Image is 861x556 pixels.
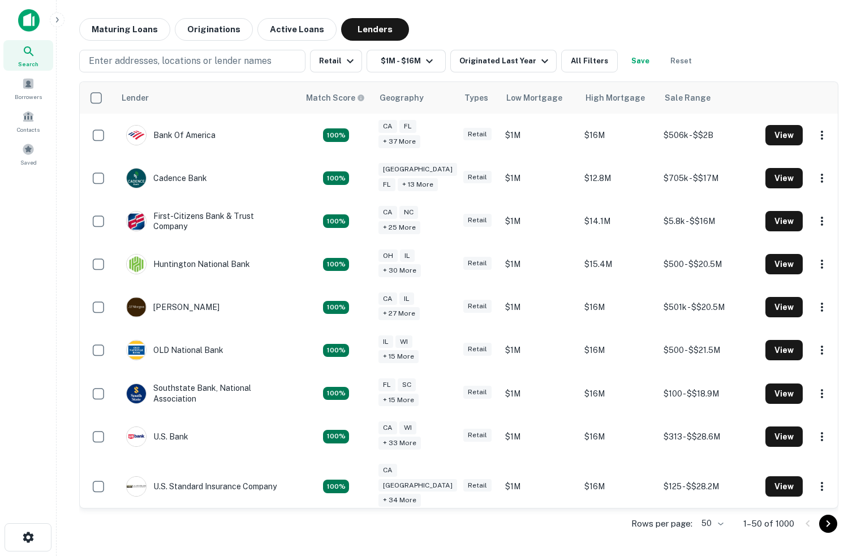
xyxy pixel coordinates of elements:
span: Contacts [17,125,40,134]
button: View [765,211,803,231]
td: $16M [579,114,658,157]
button: View [765,476,803,497]
button: View [765,254,803,274]
div: CA [378,292,397,305]
td: $506k - $$2B [658,114,760,157]
div: Capitalize uses an advanced AI algorithm to match your search with the best lender. The match sco... [323,301,349,314]
div: Geography [380,91,424,105]
th: Geography [373,82,458,114]
td: $1M [500,372,579,415]
div: Capitalize uses an advanced AI algorithm to match your search with the best lender. The match sco... [323,214,349,228]
a: Saved [3,139,53,169]
th: High Mortgage [579,82,658,114]
div: CA [378,120,397,133]
div: Retail [463,257,492,270]
img: picture [127,477,146,496]
td: $16M [579,286,658,329]
td: $125 - $$28.2M [658,458,760,515]
p: Enter addresses, locations or lender names [89,54,272,68]
td: $1M [500,286,579,329]
div: OLD National Bank [126,340,223,360]
div: [GEOGRAPHIC_DATA] [378,479,457,492]
p: Rows per page: [631,517,692,531]
div: IL [400,249,415,262]
div: Retail [463,479,492,492]
iframe: Chat Widget [804,466,861,520]
button: Go to next page [819,515,837,533]
img: picture [127,255,146,274]
button: Retail [310,50,362,72]
button: View [765,340,803,360]
td: $1M [500,329,579,372]
button: All Filters [561,50,618,72]
td: $313 - $$28.6M [658,415,760,458]
div: + 33 more [378,437,421,450]
div: + 34 more [378,494,421,507]
div: Retail [463,300,492,313]
div: Capitalize uses an advanced AI algorithm to match your search with the best lender. The match sco... [306,92,365,104]
div: CA [378,206,397,219]
div: Low Mortgage [506,91,562,105]
th: Low Mortgage [500,82,579,114]
button: View [765,297,803,317]
div: Retail [463,343,492,356]
div: [GEOGRAPHIC_DATA] [378,163,457,176]
div: IL [399,292,414,305]
div: U.s. Standard Insurance Company [126,476,277,497]
div: Capitalize uses an advanced AI algorithm to match your search with the best lender. The match sco... [323,128,349,142]
div: Retail [463,214,492,227]
td: $16M [579,329,658,372]
div: WI [399,421,416,434]
td: $12.8M [579,157,658,200]
button: Originations [175,18,253,41]
button: Lenders [341,18,409,41]
div: OH [378,249,398,262]
button: View [765,168,803,188]
div: CA [378,421,397,434]
button: Maturing Loans [79,18,170,41]
div: FL [399,120,416,133]
img: picture [127,427,146,446]
div: Capitalize uses an advanced AI algorithm to match your search with the best lender. The match sco... [323,387,349,400]
div: + 27 more [378,307,420,320]
div: Borrowers [3,73,53,104]
td: $14.1M [579,200,658,243]
div: U.s. Bank [126,426,188,447]
button: Enter addresses, locations or lender names [79,50,305,72]
td: $15.4M [579,243,658,286]
div: SC [398,378,416,391]
td: $1M [500,200,579,243]
div: + 37 more [378,135,420,148]
div: Retail [463,171,492,184]
div: Bank Of America [126,125,216,145]
div: + 30 more [378,264,421,277]
div: + 13 more [398,178,438,191]
td: $1M [500,114,579,157]
td: $1M [500,458,579,515]
div: Capitalize uses an advanced AI algorithm to match your search with the best lender. The match sco... [323,171,349,185]
img: capitalize-icon.png [18,9,40,32]
th: Types [458,82,500,114]
img: picture [127,341,146,360]
img: picture [127,384,146,403]
div: Contacts [3,106,53,136]
div: Cadence Bank [126,168,207,188]
div: 50 [697,515,725,532]
span: Borrowers [15,92,42,101]
div: Retail [463,386,492,399]
div: Originated Last Year [459,54,552,68]
button: View [765,383,803,404]
div: + 25 more [378,221,420,234]
span: Saved [20,158,37,167]
div: FL [378,378,395,391]
td: $705k - $$17M [658,157,760,200]
div: Lender [122,91,149,105]
th: Capitalize uses an advanced AI algorithm to match your search with the best lender. The match sco... [299,82,373,114]
img: picture [127,169,146,188]
img: picture [127,126,146,145]
div: Capitalize uses an advanced AI algorithm to match your search with the best lender. The match sco... [323,258,349,271]
td: $1M [500,243,579,286]
div: FL [378,178,395,191]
